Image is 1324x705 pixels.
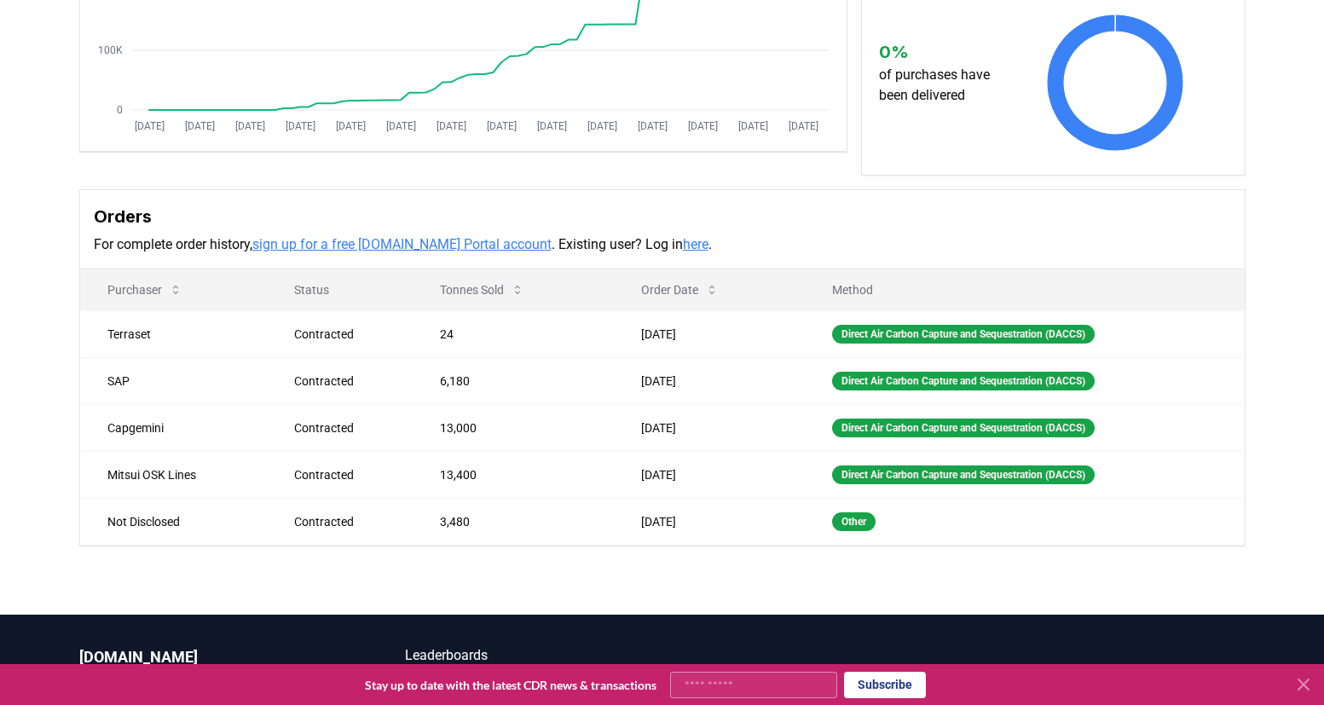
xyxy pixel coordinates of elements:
tspan: 100K [98,44,123,56]
div: Direct Air Carbon Capture and Sequestration (DACCS) [832,419,1095,437]
tspan: [DATE] [134,120,164,132]
div: Direct Air Carbon Capture and Sequestration (DACCS) [832,465,1095,484]
div: Contracted [294,326,399,343]
h3: 0 % [879,39,1006,65]
tspan: [DATE] [687,120,717,132]
td: [DATE] [614,310,805,357]
td: [DATE] [614,451,805,498]
div: Direct Air Carbon Capture and Sequestration (DACCS) [832,372,1095,390]
p: For complete order history, . Existing user? Log in . [94,234,1231,255]
tspan: [DATE] [587,120,616,132]
button: Purchaser [94,273,196,307]
td: [DATE] [614,498,805,545]
tspan: [DATE] [637,120,667,132]
div: Contracted [294,373,399,390]
button: Tonnes Sold [426,273,538,307]
a: sign up for a free [DOMAIN_NAME] Portal account [252,236,552,252]
p: [DOMAIN_NAME] [79,645,337,669]
td: [DATE] [614,404,805,451]
tspan: [DATE] [385,120,415,132]
td: Mitsui OSK Lines [80,451,268,498]
tspan: [DATE] [184,120,214,132]
p: of purchases have been delivered [879,65,1006,106]
td: 13,000 [413,404,614,451]
tspan: [DATE] [486,120,516,132]
div: Contracted [294,419,399,436]
a: here [683,236,708,252]
td: Not Disclosed [80,498,268,545]
td: Capgemini [80,404,268,451]
td: 6,180 [413,357,614,404]
div: Contracted [294,466,399,483]
td: [DATE] [614,357,805,404]
tspan: [DATE] [788,120,818,132]
td: 24 [413,310,614,357]
tspan: [DATE] [436,120,465,132]
a: Leaderboards [405,645,662,666]
h3: Orders [94,204,1231,229]
tspan: [DATE] [234,120,264,132]
tspan: 0 [117,104,123,116]
div: Other [832,512,876,531]
button: Order Date [627,273,732,307]
td: Terraset [80,310,268,357]
tspan: [DATE] [536,120,566,132]
tspan: [DATE] [335,120,365,132]
td: SAP [80,357,268,404]
td: 3,480 [413,498,614,545]
p: Method [818,281,1230,298]
tspan: [DATE] [285,120,315,132]
div: Contracted [294,513,399,530]
tspan: [DATE] [737,120,767,132]
p: Status [280,281,399,298]
div: Direct Air Carbon Capture and Sequestration (DACCS) [832,325,1095,344]
td: 13,400 [413,451,614,498]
